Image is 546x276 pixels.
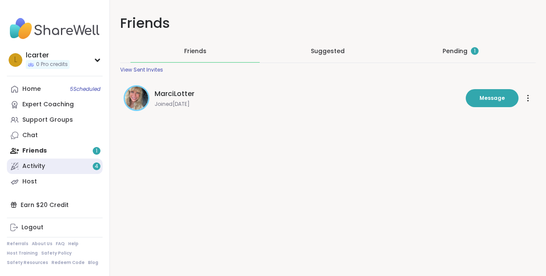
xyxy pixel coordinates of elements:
[7,159,103,174] a: Activity4
[14,54,17,66] span: l
[7,81,103,97] a: Home5Scheduled
[311,47,345,55] span: Suggested
[120,14,536,33] h1: Friends
[7,174,103,189] a: Host
[7,260,48,266] a: Safety Resources
[32,241,52,247] a: About Us
[120,66,163,73] div: View Sent Invites
[7,250,38,256] a: Host Training
[70,86,100,93] span: 5 Scheduled
[7,241,28,247] a: Referrals
[22,116,73,124] div: Support Groups
[7,97,103,112] a: Expert Coaching
[56,241,65,247] a: FAQ
[155,89,194,99] span: MarciLotter
[22,100,74,109] div: Expert Coaching
[125,87,148,110] img: MarciLotter
[22,131,38,140] div: Chat
[7,14,103,44] img: ShareWell Nav Logo
[443,47,479,55] div: Pending
[7,197,103,213] div: Earn $20 Credit
[22,162,45,171] div: Activity
[88,260,98,266] a: Blog
[479,94,505,102] span: Message
[22,85,41,93] div: Home
[95,163,98,170] span: 4
[26,51,70,60] div: lcarter
[52,260,85,266] a: Redeem Code
[22,177,37,186] div: Host
[184,47,206,55] span: Friends
[21,223,43,232] div: Logout
[474,48,476,55] span: 1
[7,220,103,235] a: Logout
[466,89,519,107] button: Message
[155,101,461,108] span: Joined [DATE]
[36,61,68,68] span: 0 Pro credits
[7,112,103,128] a: Support Groups
[41,250,72,256] a: Safety Policy
[7,128,103,143] a: Chat
[68,241,79,247] a: Help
